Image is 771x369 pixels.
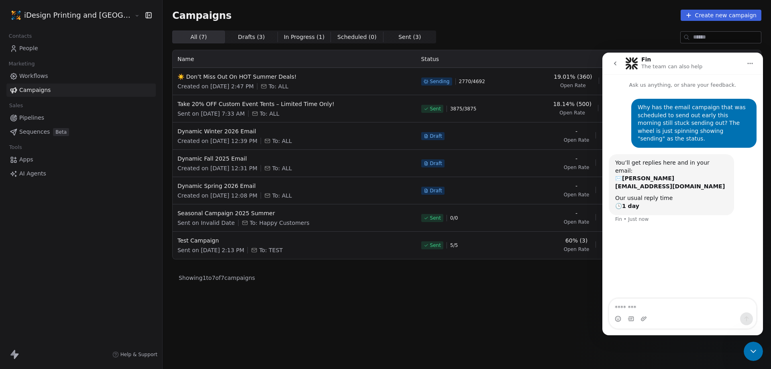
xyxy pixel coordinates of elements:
a: Pipelines [6,111,156,124]
span: Seasonal Campaign 2025 Summer [177,209,412,217]
span: Sent on Invalid Date [177,219,235,227]
span: 5 / 5 [450,242,458,249]
span: Apps [19,155,33,164]
iframe: Intercom live chat [744,342,763,361]
span: Test Campaign [177,236,412,245]
span: Created on [DATE] 12:31 PM [177,164,257,172]
img: logo-icon.png [11,10,21,20]
th: Analytics [517,50,717,68]
span: To: ALL [272,192,292,200]
span: Created on [DATE] 12:39 PM [177,137,257,145]
span: To: ALL [269,82,288,90]
span: Draft [430,133,442,139]
span: iDesign Printing and [GEOGRAPHIC_DATA] [24,10,133,20]
th: Actions [717,50,761,68]
span: Open Rate [564,164,589,171]
span: Open Rate [564,219,589,225]
span: To: Happy Customers [250,219,310,227]
span: Showing 1 to 7 of 7 campaigns [179,274,255,282]
span: Sent on [DATE] 7:33 AM [177,110,245,118]
span: In Progress ( 1 ) [284,33,325,41]
span: Contacts [5,30,35,42]
span: Open Rate [564,192,589,198]
span: ☀️ Don’t Miss Out On HOT Summer Deals! [177,73,412,81]
a: People [6,42,156,55]
span: Open Rate [559,110,585,116]
span: 0 / 0 [450,215,458,221]
span: AI Agents [19,169,46,178]
span: To: ALL [260,110,279,118]
span: Pipelines [19,114,44,122]
span: 2770 / 4692 [459,78,485,85]
span: - [575,209,577,217]
span: Dynamic Spring 2026 Email [177,182,412,190]
span: To: ALL [272,164,292,172]
a: AI Agents [6,167,156,180]
span: Created on [DATE] 12:08 PM [177,192,257,200]
span: 3875 / 3875 [450,106,476,112]
a: Apps [6,153,156,166]
span: - [575,182,577,190]
iframe: Intercom live chat [602,53,763,335]
span: 60% (3) [565,236,587,245]
th: Name [173,50,416,68]
span: Campaigns [172,10,232,21]
span: Draft [430,160,442,167]
span: Open Rate [560,82,586,89]
span: Sequences [19,128,50,136]
span: Created on [DATE] 2:47 PM [177,82,254,90]
span: Beta [53,128,69,136]
span: Take 20% OFF Custom Event Tents – Limited Time Only! [177,100,412,108]
span: - [575,127,577,135]
span: Help & Support [120,351,157,358]
span: Draft [430,188,442,194]
a: Campaigns [6,84,156,97]
span: To: ALL [272,137,292,145]
a: SequencesBeta [6,125,156,139]
button: iDesign Printing and [GEOGRAPHIC_DATA] [10,8,129,22]
span: Workflows [19,72,48,80]
span: Sent ( 3 ) [398,33,421,41]
a: Help & Support [112,351,157,358]
span: To: TEST [259,246,283,254]
span: Sent [430,215,441,221]
span: Sent [430,242,441,249]
span: Open Rate [564,246,589,253]
span: Campaigns [19,86,51,94]
span: Sending [430,78,450,85]
span: Drafts ( 3 ) [238,33,265,41]
span: Sales [6,100,27,112]
span: Sent on [DATE] 2:13 PM [177,246,244,254]
span: Scheduled ( 0 ) [337,33,377,41]
th: Status [416,50,517,68]
a: Workflows [6,69,156,83]
button: Create new campaign [681,10,761,21]
span: Sent [430,106,441,112]
span: Dynamic Fall 2025 Email [177,155,412,163]
span: 19.01% (360) [554,73,592,81]
span: People [19,44,38,53]
span: Dynamic Winter 2026 Email [177,127,412,135]
span: Marketing [5,58,38,70]
span: 18.14% (500) [553,100,591,108]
